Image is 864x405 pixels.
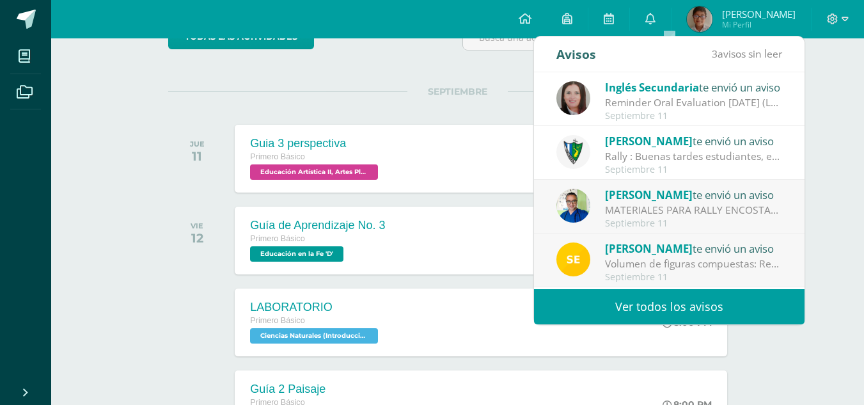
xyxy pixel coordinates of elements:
span: Primero Básico [250,152,304,161]
img: 9f174a157161b4ddbe12118a61fed988.png [556,135,590,169]
span: avisos sin leer [712,47,782,61]
div: JUE [190,139,205,148]
div: Reminder Oral Evaluation Sept 19th (L3 Miss Mary): Hi guys! I remind you to work on your project ... [605,95,783,110]
div: Septiembre 11 [605,272,783,283]
span: 3 [712,47,718,61]
div: te envió un aviso [605,132,783,149]
img: 692ded2a22070436d299c26f70cfa591.png [556,189,590,223]
div: Septiembre 11 [605,111,783,122]
span: Educación en la Fe 'D' [250,246,343,262]
img: 64dcc7b25693806399db2fba3b98ee94.png [687,6,712,32]
div: te envió un aviso [605,79,783,95]
div: Rally : Buenas tardes estudiantes, es un gusto saludarlos. Por este medio se informa que los jóve... [605,149,783,164]
span: Ciencias Naturales (Introducción a la Biología) 'D' [250,328,378,344]
div: 12 [191,230,203,246]
div: 11 [190,148,205,164]
div: Septiembre 11 [605,218,783,229]
span: [PERSON_NAME] [605,187,693,202]
span: [PERSON_NAME] [605,134,693,148]
span: Inglés Secundaria [605,80,699,95]
span: Educación Artística II, Artes Plásticas 'D' [250,164,378,180]
div: te envió un aviso [605,186,783,203]
div: Guia 3 perspectiva [250,137,381,150]
div: Septiembre 11 [605,164,783,175]
span: [PERSON_NAME] [722,8,796,20]
div: VIE [191,221,203,230]
span: SEPTIEMBRE [407,86,508,97]
span: Primero Básico [250,234,304,243]
span: Primero Básico [250,316,304,325]
div: te envió un aviso [605,240,783,257]
span: [PERSON_NAME] [605,241,693,256]
div: Volumen de figuras compuestas: Realiza los siguientes ejercicios en tu cuaderno. Debes encontrar ... [605,257,783,271]
div: LABORATORIO [250,301,381,314]
a: Ver todos los avisos [534,289,805,324]
div: MATERIALES PARA RALLY ENCOSTALADOS: Buena tardes estimados padres de familia y alumnos, según ind... [605,203,783,218]
div: Guía 2 Paisaje [250,383,381,396]
img: 8af0450cf43d44e38c4a1497329761f3.png [556,81,590,115]
img: 03c2987289e60ca238394da5f82a525a.png [556,242,590,276]
div: Guía de Aprendizaje No. 3 [250,219,385,232]
span: Mi Perfil [722,19,796,30]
